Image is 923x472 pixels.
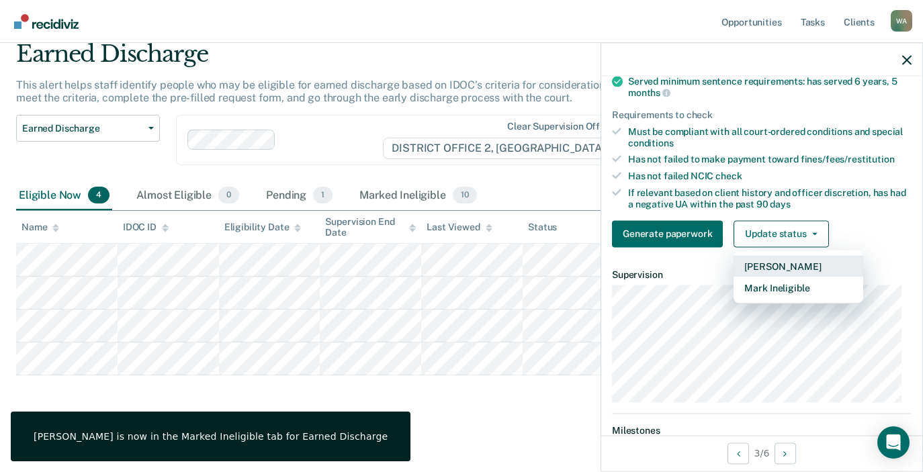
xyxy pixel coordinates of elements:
[134,181,242,211] div: Almost Eligible
[770,198,790,209] span: days
[601,435,922,471] div: 3 / 6
[612,220,723,247] button: Generate paperwork
[218,187,239,204] span: 0
[383,138,624,159] span: DISTRICT OFFICE 2, [GEOGRAPHIC_DATA]
[628,126,912,148] div: Must be compliant with all court-ordered conditions and special
[88,187,109,204] span: 4
[734,220,828,247] button: Update status
[801,154,895,164] span: fines/fees/restitution
[734,277,863,298] button: Mark Ineligible
[34,430,388,442] div: [PERSON_NAME] is now in the Marked Ineligible tab for Earned Discharge
[453,187,477,204] span: 10
[357,181,479,211] div: Marked Ineligible
[16,181,112,211] div: Eligible Now
[123,222,169,233] div: IDOC ID
[263,181,335,211] div: Pending
[14,14,79,29] img: Recidiviz
[16,40,709,79] div: Earned Discharge
[612,424,912,436] dt: Milestones
[21,222,59,233] div: Name
[877,426,910,459] div: Open Intercom Messenger
[715,171,742,181] span: check
[734,255,863,277] button: [PERSON_NAME]
[628,154,912,165] div: Has not failed to make payment toward
[16,79,703,104] p: This alert helps staff identify people who may be eligible for earned discharge based on IDOC’s c...
[775,442,796,464] button: Next Opportunity
[891,10,912,32] button: Profile dropdown button
[325,216,416,239] div: Supervision End Date
[224,222,302,233] div: Eligibility Date
[628,75,912,98] div: Served minimum sentence requirements: has served 6 years, 5
[22,123,143,134] span: Earned Discharge
[612,220,728,247] a: Navigate to form link
[507,121,621,132] div: Clear supervision officers
[628,87,670,98] span: months
[528,222,557,233] div: Status
[612,109,912,120] div: Requirements to check
[728,442,749,464] button: Previous Opportunity
[628,187,912,209] div: If relevant based on client history and officer discretion, has had a negative UA within the past 90
[313,187,333,204] span: 1
[891,10,912,32] div: W A
[628,171,912,182] div: Has not failed NCIC
[612,269,912,280] dt: Supervision
[628,137,674,148] span: conditions
[427,222,492,233] div: Last Viewed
